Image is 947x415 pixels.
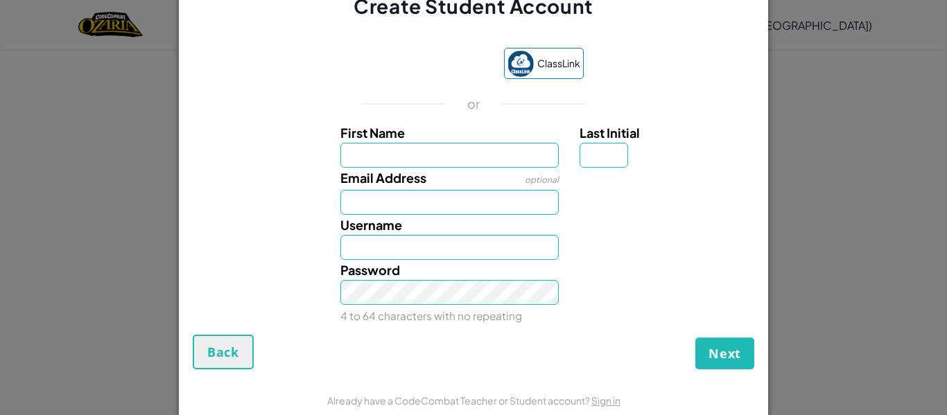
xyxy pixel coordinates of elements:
button: Next [695,337,754,369]
p: or [467,96,480,112]
span: Password [340,262,400,278]
img: classlink-logo-small.png [507,51,534,77]
span: Next [709,345,741,362]
a: Sign in [591,394,620,407]
span: optional [525,175,559,185]
iframe: Sign in with Google Button [356,50,497,80]
span: Email Address [340,170,426,186]
small: 4 to 64 characters with no repeating [340,309,522,322]
span: Username [340,217,402,233]
span: Back [207,344,239,360]
span: ClassLink [537,53,580,73]
button: Back [193,335,254,369]
span: Already have a CodeCombat Teacher or Student account? [327,394,591,407]
span: Last Initial [580,125,640,141]
span: First Name [340,125,405,141]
